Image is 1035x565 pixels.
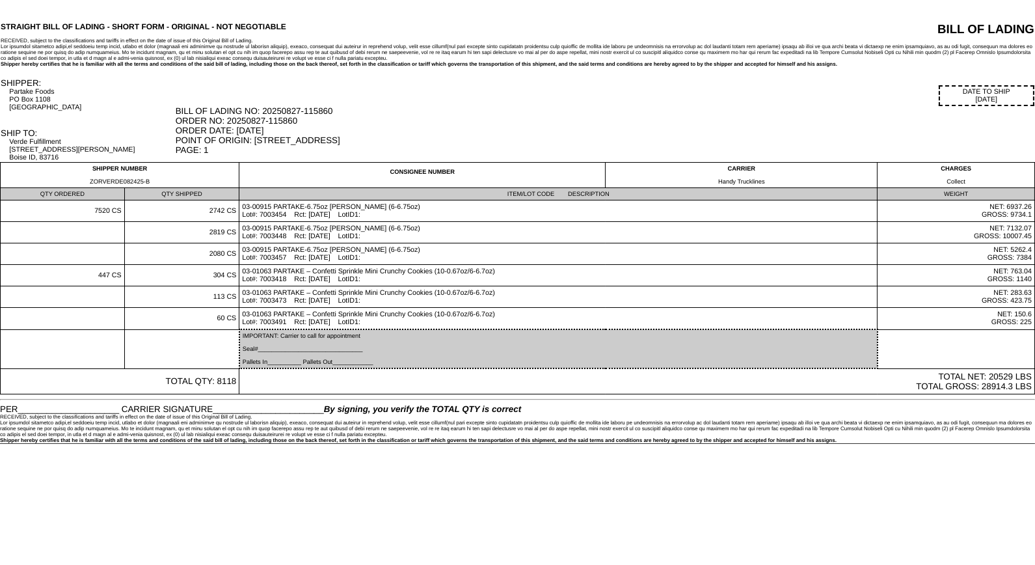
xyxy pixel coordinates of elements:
td: NET: 6937.26 GROSS: 9734.1 [878,200,1035,222]
div: DATE TO SHIP [DATE] [939,85,1034,106]
td: 2819 CS [124,222,239,243]
td: QTY SHIPPED [124,188,239,200]
td: 03-00915 PARTAKE-6.75oz [PERSON_NAME] (6-6.75oz) Lot#: 7003448 Rct: [DATE] LotID1: [239,222,878,243]
div: SHIPPER: [1,78,174,88]
div: Handy Trucklines [608,178,874,185]
div: BILL OF LADING NO: 20250827-115860 ORDER NO: 20250827-115860 ORDER DATE: [DATE] POINT OF ORIGIN: ... [176,106,1034,155]
td: 03-01063 PARTAKE – Confetti Sprinkle Mini Crunchy Cookies (10-0.67oz/6-6.7oz) Lot#: 7003473 Rct: ... [239,286,878,308]
td: QTY ORDERED [1,188,125,200]
td: 03-01063 PARTAKE – Confetti Sprinkle Mini Crunchy Cookies (10-0.67oz/6-6.7oz) Lot#: 7003418 Rct: ... [239,265,878,286]
td: 7520 CS [1,200,125,222]
div: Shipper hereby certifies that he is familiar with all the terms and conditions of the said bill o... [1,61,1034,67]
td: 03-01063 PARTAKE – Confetti Sprinkle Mini Crunchy Cookies (10-0.67oz/6-6.7oz) Lot#: 7003491 Rct: ... [239,308,878,330]
td: TOTAL NET: 20529 LBS TOTAL GROSS: 28914.3 LBS [239,368,1035,394]
td: 447 CS [1,265,125,286]
div: SHIP TO: [1,128,174,138]
td: CONSIGNEE NUMBER [239,163,606,188]
td: CARRIER [606,163,878,188]
div: BILL OF LADING [759,22,1034,36]
td: NET: 283.63 GROSS: 423.75 [878,286,1035,308]
td: 03-00915 PARTAKE-6.75oz [PERSON_NAME] (6-6.75oz) Lot#: 7003457 Rct: [DATE] LotID1: [239,243,878,265]
td: 304 CS [124,265,239,286]
td: IMPORTANT: Carrier to call for appointment Seal#_______________________________ Pallets In_______... [239,329,878,368]
td: NET: 150.6 GROSS: 225 [878,308,1035,330]
div: Partake Foods PO Box 1108 [GEOGRAPHIC_DATA] [9,88,174,111]
td: NET: 5262.4 GROSS: 7384 [878,243,1035,265]
td: NET: 763.04 GROSS: 1140 [878,265,1035,286]
td: NET: 7132.07 GROSS: 10007.45 [878,222,1035,243]
td: 60 CS [124,308,239,330]
td: SHIPPER NUMBER [1,163,239,188]
td: TOTAL QTY: 8118 [1,368,239,394]
div: ZORVERDE082425-B [3,178,236,185]
span: By signing, you verify the TOTAL QTY is correct [324,404,521,414]
td: WEIGHT [878,188,1035,200]
div: Verde Fulfillment [STREET_ADDRESS][PERSON_NAME] Boise ID, 83716 [9,138,174,161]
td: CHARGES [878,163,1035,188]
td: 113 CS [124,286,239,308]
td: 2742 CS [124,200,239,222]
td: 2080 CS [124,243,239,265]
td: 03-00915 PARTAKE-6.75oz [PERSON_NAME] (6-6.75oz) Lot#: 7003454 Rct: [DATE] LotID1: [239,200,878,222]
div: Collect [880,178,1032,185]
td: ITEM/LOT CODE DESCRIPTION [239,188,878,200]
